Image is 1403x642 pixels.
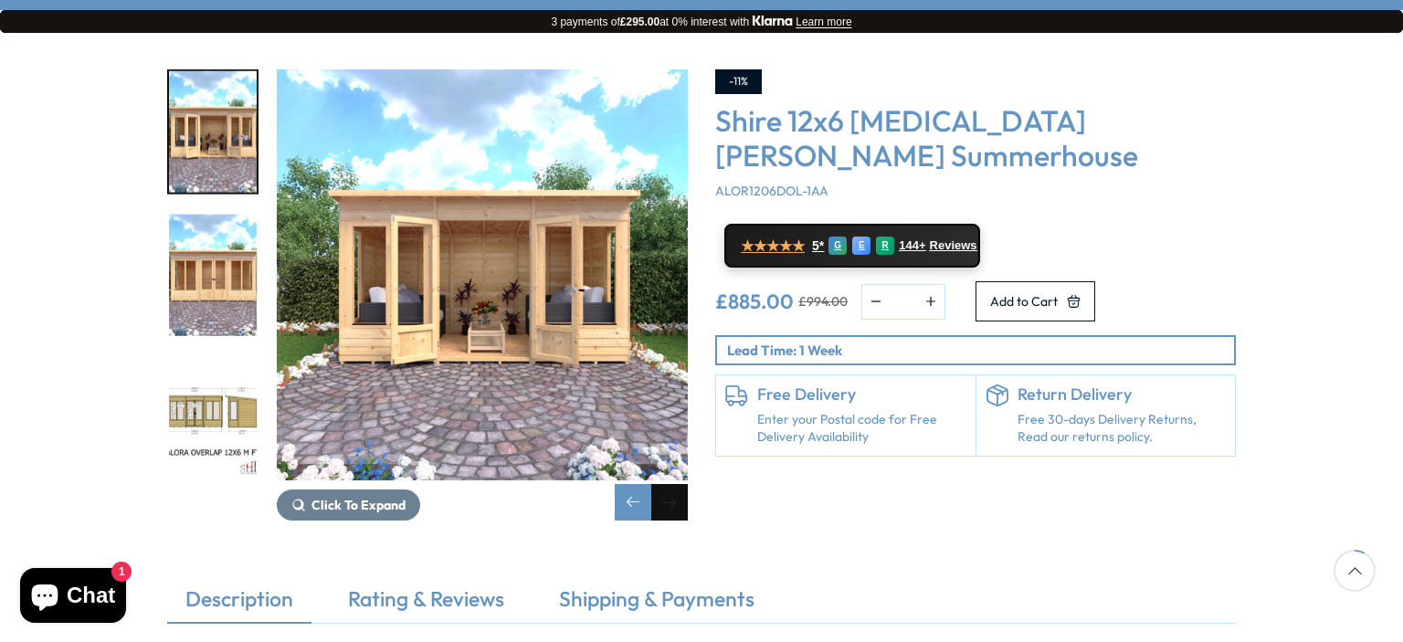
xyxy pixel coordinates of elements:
[1018,411,1227,447] p: Free 30-days Delivery Returns, Read our returns policy.
[757,384,966,405] h6: Free Delivery
[852,237,870,255] div: E
[1018,384,1227,405] h6: Return Delivery
[990,295,1058,308] span: Add to Cart
[828,237,847,255] div: G
[167,584,311,623] a: Description
[899,238,925,253] span: 144+
[330,584,522,623] a: Rating & Reviews
[727,341,1234,360] p: Lead Time: 1 Week
[715,183,828,199] span: ALOR1206DOL-1AA
[976,281,1095,321] button: Add to Cart
[169,71,257,193] img: Alora12x6_GARDEN_FRONT_Life_200x200.jpg
[930,238,977,253] span: Reviews
[541,584,773,623] a: Shipping & Payments
[167,213,258,338] div: 4 / 9
[15,568,132,627] inbox-online-store-chat: Shopify online store chat
[311,497,406,513] span: Click To Expand
[169,215,257,336] img: Alora12x6_GARDEN_FRONT_200x200.jpg
[741,237,805,255] span: ★★★★★
[167,355,258,480] div: 5 / 9
[169,357,257,479] img: AloraOverlap12x6MFT_200x200.jpg
[277,489,420,521] button: Click To Expand
[876,237,894,255] div: R
[798,295,848,308] del: £994.00
[724,224,980,268] a: ★★★★★ 5* G E R 144+ Reviews
[615,484,651,521] div: Previous slide
[167,69,258,195] div: 3 / 9
[715,69,762,94] div: -11%
[277,69,688,521] div: 3 / 9
[715,291,794,311] ins: £885.00
[651,484,688,521] div: Next slide
[757,411,966,447] a: Enter your Postal code for Free Delivery Availability
[715,103,1236,174] h3: Shire 12x6 [MEDICAL_DATA][PERSON_NAME] Summerhouse
[277,69,688,480] img: Shire 12x6 Alora Pent Summerhouse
